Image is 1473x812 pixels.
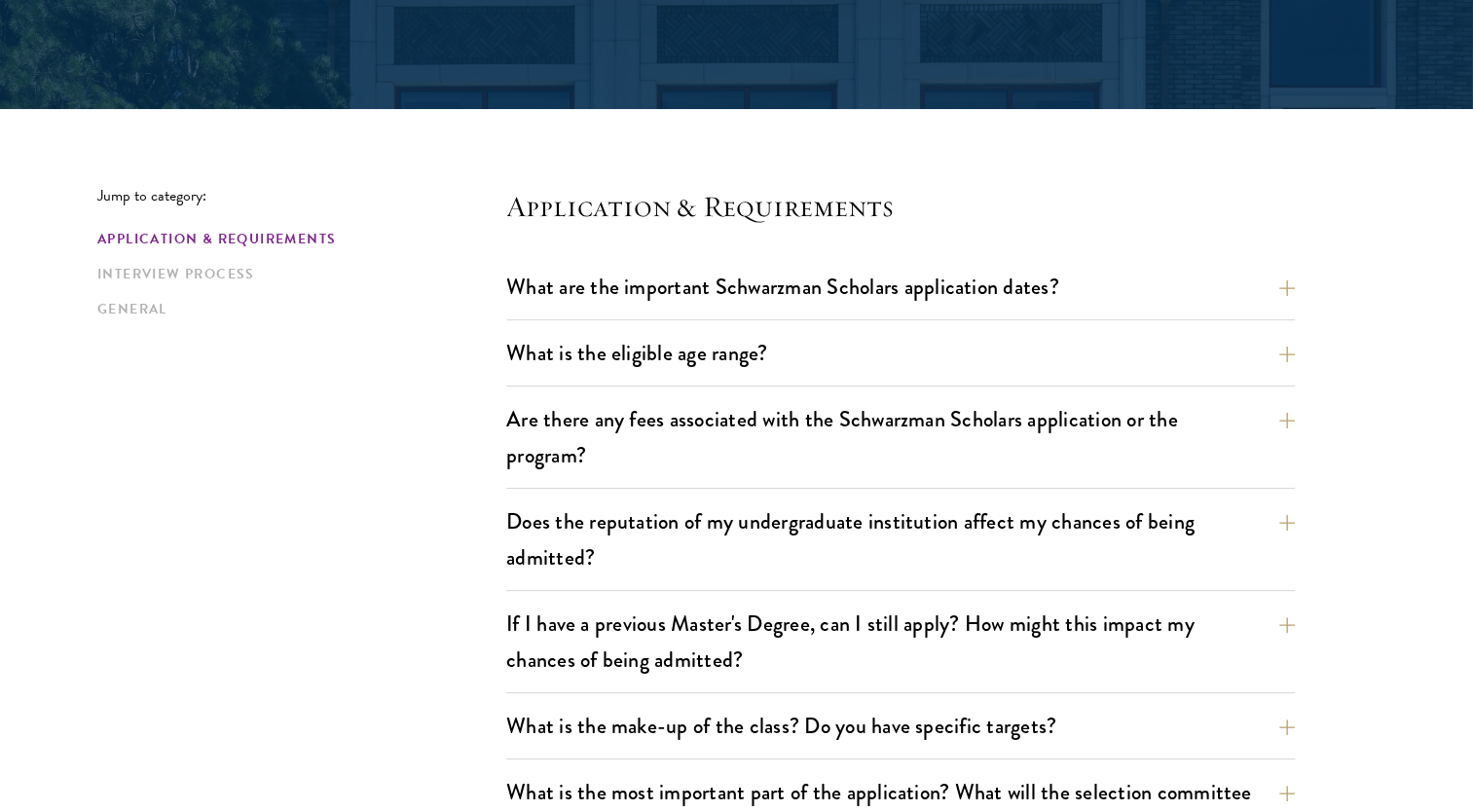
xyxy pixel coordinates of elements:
a: General [97,299,495,319]
button: Does the reputation of my undergraduate institution affect my chances of being admitted? [506,499,1295,579]
p: Jump to category: [97,187,506,204]
a: Interview Process [97,264,495,284]
button: Are there any fees associated with the Schwarzman Scholars application or the program? [506,397,1295,477]
button: What is the make-up of the class? Do you have specific targets? [506,704,1295,748]
button: What is the eligible age range? [506,331,1295,375]
a: Application & Requirements [97,229,495,249]
h4: Application & Requirements [506,187,1295,226]
button: If I have a previous Master's Degree, can I still apply? How might this impact my chances of bein... [506,602,1295,682]
button: What are the important Schwarzman Scholars application dates? [506,265,1295,309]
